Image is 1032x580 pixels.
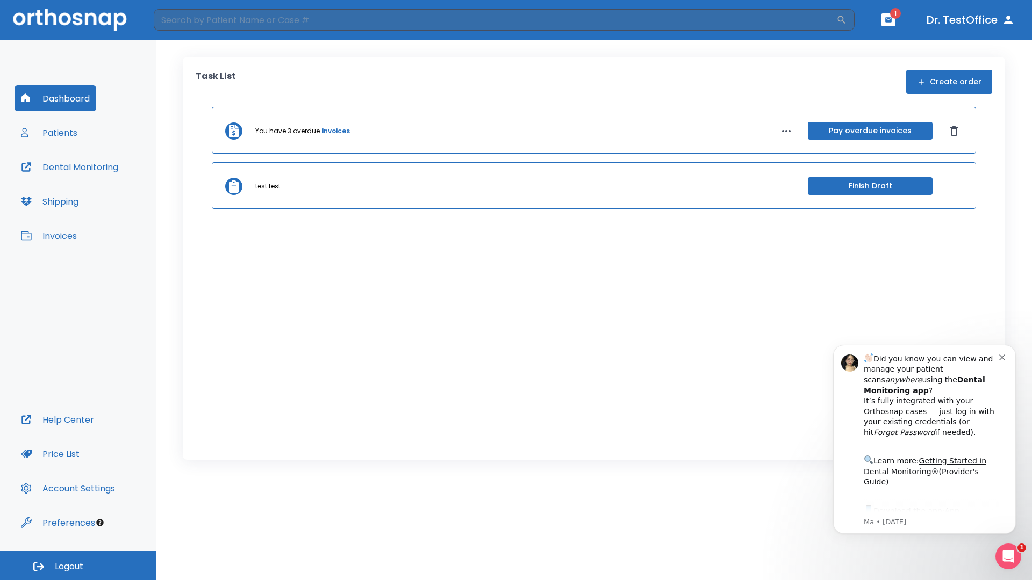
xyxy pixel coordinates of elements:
[15,120,84,146] button: Patients
[255,182,281,191] p: test test
[906,70,992,94] button: Create order
[13,9,127,31] img: Orthosnap
[15,407,101,432] button: Help Center
[15,154,125,180] button: Dental Monitoring
[945,122,963,140] button: Dismiss
[922,10,1019,30] button: Dr. TestOffice
[15,475,121,501] button: Account Settings
[995,543,1021,569] iframe: Intercom live chat
[15,510,102,535] button: Preferences
[55,561,83,572] span: Logout
[808,177,933,195] button: Finish Draft
[15,189,85,214] button: Shipping
[255,126,320,136] p: You have 3 overdue
[1017,543,1026,552] span: 1
[95,518,105,527] div: Tooltip anchor
[808,122,933,140] button: Pay overdue invoices
[15,223,83,249] button: Invoices
[196,70,236,94] p: Task List
[817,331,1032,575] iframe: Intercom notifications message
[15,85,96,111] button: Dashboard
[15,441,86,467] button: Price List
[154,9,836,31] input: Search by Patient Name or Case #
[890,8,901,19] span: 1
[322,126,350,136] a: invoices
